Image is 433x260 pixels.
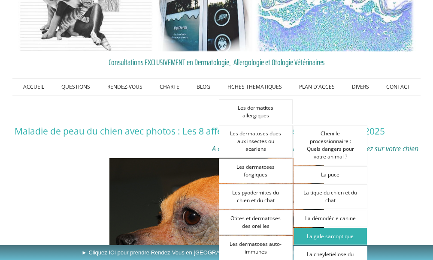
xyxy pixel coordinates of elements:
a: La démodécie canine [294,210,367,227]
a: La puce [294,166,367,183]
a: CONTACT [378,79,419,95]
a: RENDEZ-VOUS [99,79,151,95]
a: Consultations EXCLUSIVEMENT en Dermatologie, Allergologie et Otologie Vétérinaires [15,56,419,69]
a: Otites et dermatoses des oreilles [219,210,293,235]
a: CHARTE [151,79,188,95]
a: La gale sarcoptique [294,228,367,245]
span: A connaitre afin d'agir au plus vite si vous les observez sur votre chien [212,144,418,153]
span: ► Cliquez ICI pour prendre Rendez-Vous en [GEOGRAPHIC_DATA] [82,249,354,256]
a: Les dermatoses dues aux insectes ou acariens [219,125,293,158]
h1: Maladie de peau du chien avec photos : Les 8 affections à connaître absolument en 2025 [15,126,419,137]
a: Chenille processionnaire : Quels dangers pour votre animal ? [294,125,367,165]
a: PLAN D'ACCES [291,79,343,95]
a: Les dermatoses fongiques [219,158,293,183]
a: DIVERS [343,79,378,95]
a: ACCUEIL [15,79,53,95]
a: QUESTIONS [53,79,99,95]
a: BLOG [188,79,219,95]
a: FICHES THEMATIQUES [219,79,291,95]
a: Les dermatites allergiques [219,99,293,124]
a: La tique du chien et du chat [294,184,367,209]
a: Les pyodermites du chien et du chat [219,184,293,209]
